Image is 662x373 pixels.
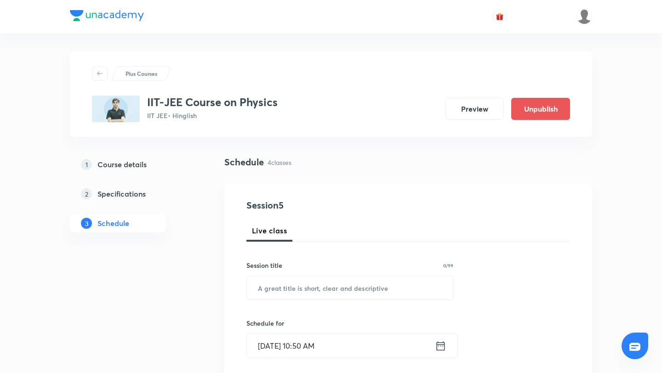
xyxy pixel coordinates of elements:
button: avatar [492,9,507,24]
p: 0/99 [443,263,453,268]
img: 8DE1013C-8998-448D-B421-E479518BC8B7_plus.png [92,96,140,122]
a: Company Logo [70,10,144,23]
p: IIT JEE • Hinglish [147,111,278,120]
h4: Session 5 [246,198,414,212]
h4: Schedule [224,155,264,169]
h5: Course details [97,159,147,170]
img: Company Logo [70,10,144,21]
h5: Schedule [97,218,129,229]
h6: Schedule for [246,318,453,328]
h3: IIT-JEE Course on Physics [147,96,278,109]
a: 2Specifications [70,185,195,203]
p: 3 [81,218,92,229]
p: Plus Courses [126,69,157,78]
img: S M AKSHATHAjjjfhfjgjgkgkgkhk [576,9,592,24]
p: 2 [81,188,92,199]
span: Live class [252,225,287,236]
p: 1 [81,159,92,170]
h5: Specifications [97,188,146,199]
button: Unpublish [511,98,570,120]
h6: Session title [246,260,282,270]
button: Preview [445,98,504,120]
p: 4 classes [268,158,291,167]
input: A great title is short, clear and descriptive [247,276,453,300]
img: avatar [496,12,504,21]
a: 1Course details [70,155,195,174]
